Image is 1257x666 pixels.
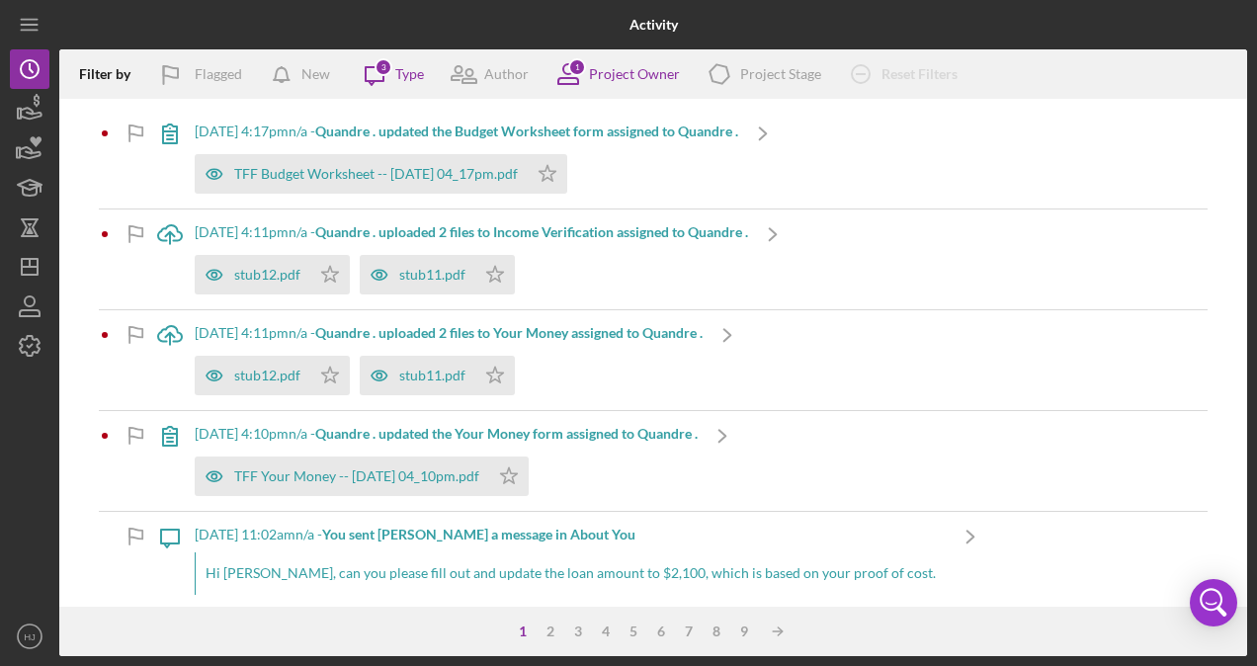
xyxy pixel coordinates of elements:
div: Open Intercom Messenger [1190,579,1237,626]
button: TFF Your Money -- [DATE] 04_10pm.pdf [195,457,529,496]
a: [DATE] 4:11pmn/a -Quandre . uploaded 2 files to Income Verification assigned to Quandre .stub12.p... [145,209,797,309]
b: Quandre . uploaded 2 files to Your Money assigned to Quandre . [315,324,703,341]
div: TFF Your Money -- [DATE] 04_10pm.pdf [234,468,479,484]
div: Project Owner [589,66,680,82]
div: Project Stage [740,66,821,82]
b: Activity [629,17,678,33]
div: stub11.pdf [399,267,465,283]
a: [DATE] 4:17pmn/a -Quandre . updated the Budget Worksheet form assigned to Quandre .TFF Budget Wor... [145,109,788,208]
b: Quandre . updated the Budget Worksheet form assigned to Quandre . [315,123,738,139]
div: TFF Budget Worksheet -- [DATE] 04_17pm.pdf [234,166,518,182]
button: stub12.pdf [195,356,350,395]
div: 6 [647,624,675,639]
div: 7 [675,624,703,639]
div: New [301,54,330,94]
div: 1 [509,624,537,639]
button: HJ [10,617,49,656]
a: [DATE] 4:11pmn/a -Quandre . uploaded 2 files to Your Money assigned to Quandre .stub12.pdfstub11.pdf [145,310,752,410]
text: HJ [24,631,36,642]
button: stub12.pdf [195,255,350,294]
div: Filter by [79,66,145,82]
div: 3 [375,58,392,76]
div: Reset Filters [881,54,958,94]
div: [DATE] 4:11pm n/a - [195,224,748,240]
div: Flagged [195,54,242,94]
div: stub12.pdf [234,368,300,383]
div: [DATE] 4:11pm n/a - [195,325,703,341]
div: [DATE] 11:02am n/a - [195,527,946,542]
div: [DATE] 4:17pm n/a - [195,124,738,139]
div: Author [484,66,529,82]
div: 8 [703,624,730,639]
b: Quandre . uploaded 2 files to Income Verification assigned to Quandre . [315,223,748,240]
div: 3 [564,624,592,639]
div: 1 [568,58,586,76]
a: [DATE] 4:10pmn/a -Quandre . updated the Your Money form assigned to Quandre .TFF Your Money -- [D... [145,411,747,511]
button: Flagged [145,54,262,94]
div: 2 [537,624,564,639]
b: Quandre . updated the Your Money form assigned to Quandre . [315,425,698,442]
b: You sent [PERSON_NAME] a message in About You [322,526,635,542]
div: stub11.pdf [399,368,465,383]
button: Reset Filters [836,54,977,94]
div: [DATE] 4:10pm n/a - [195,426,698,442]
div: Type [395,66,424,82]
a: [DATE] 11:02amn/a -You sent [PERSON_NAME] a message in About YouHi [PERSON_NAME], can you please ... [145,512,995,619]
button: New [262,54,350,94]
button: TFF Budget Worksheet -- [DATE] 04_17pm.pdf [195,154,567,194]
button: stub11.pdf [360,255,515,294]
div: stub12.pdf [234,267,300,283]
button: stub11.pdf [360,356,515,395]
div: 5 [620,624,647,639]
div: 4 [592,624,620,639]
p: Hi [PERSON_NAME], can you please fill out and update the loan amount to $2,100, which is based on... [206,562,936,584]
div: 9 [730,624,758,639]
